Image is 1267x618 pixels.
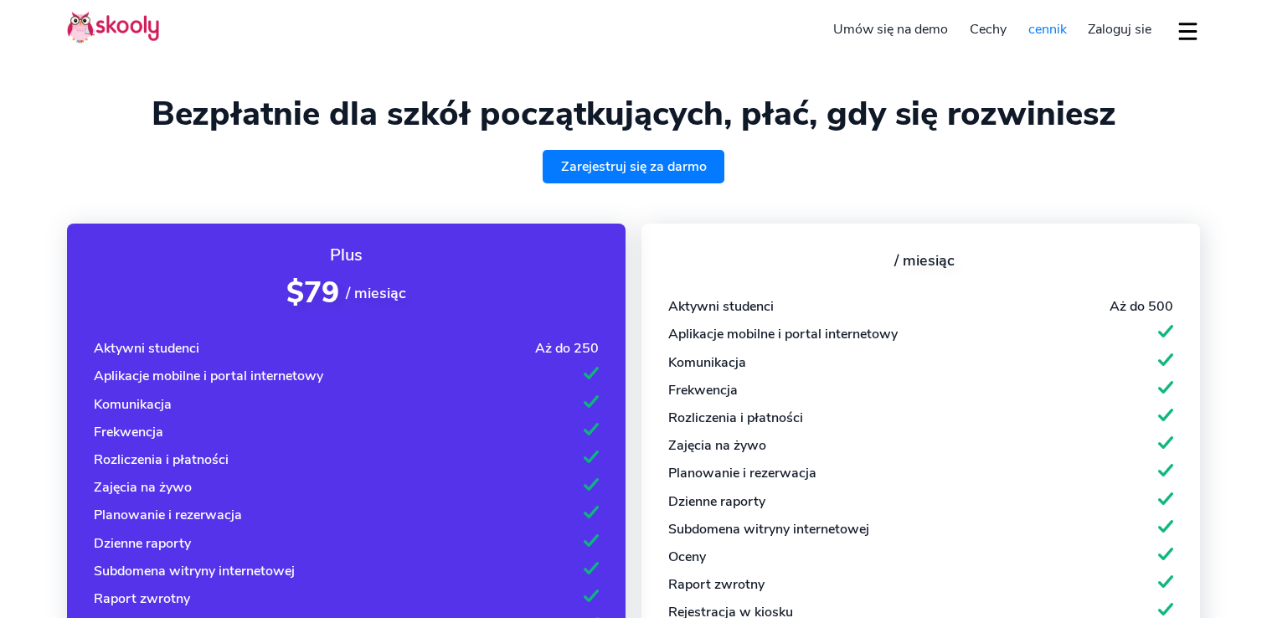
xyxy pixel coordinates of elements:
div: Aktywni studenci [94,339,199,358]
div: Planowanie i rezerwacja [668,464,816,482]
a: cennik [1017,16,1078,43]
div: Plus [94,244,599,266]
div: Rozliczenia i płatności [668,409,803,427]
div: Dzienne raporty [668,492,765,511]
span: $79 [286,273,339,312]
img: Skooly [67,11,159,44]
a: Cechy [959,16,1017,43]
div: Subdomena witryny internetowej [668,520,869,538]
span: / miesiąc [346,283,406,303]
div: Aż do 250 [535,339,599,358]
div: Frekwencja [668,381,738,399]
a: Zarejestruj się za darmo [543,150,725,183]
div: Komunikacja [94,395,172,414]
a: Umów się na demo [823,16,960,43]
div: Aplikacje mobilne i portal internetowy [94,367,323,385]
span: Zaloguj sie [1088,20,1151,39]
a: Zaloguj sie [1077,16,1162,43]
div: Komunikacja [668,353,746,372]
div: Rozliczenia i płatności [94,451,229,469]
button: dropdown menu [1176,12,1200,50]
div: Zajęcia na żywo [94,478,192,497]
div: Zajęcia na żywo [668,436,766,455]
div: Dzienne raporty [94,534,191,553]
div: Aż do 500 [1110,297,1173,316]
div: Aktywni studenci [668,297,774,316]
div: Raport zwrotny [94,590,190,608]
h1: Bezpłatnie dla szkół początkujących, płać, gdy się rozwiniesz [67,94,1200,134]
div: Aplikacje mobilne i portal internetowy [668,325,898,343]
div: Frekwencja [94,423,163,441]
div: Raport zwrotny [668,575,765,594]
div: Planowanie i rezerwacja [94,506,242,524]
div: Subdomena witryny internetowej [94,562,295,580]
div: Oceny [668,548,706,566]
span: cennik [1028,20,1067,39]
span: / miesiąc [894,250,955,270]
